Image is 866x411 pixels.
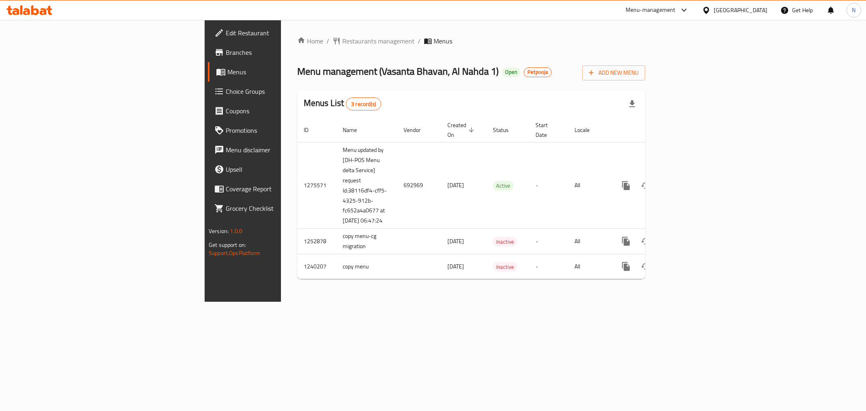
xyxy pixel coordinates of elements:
span: Name [343,125,367,135]
span: Choice Groups [226,87,343,96]
span: Menu management ( Vasanta Bhavan, Al Nahda 1 ) [297,62,499,80]
span: Menu disclaimer [226,145,343,155]
button: more [616,257,636,276]
span: Coupons [226,106,343,116]
span: Promotions [226,125,343,135]
span: ID [304,125,319,135]
a: Coupons [208,101,349,121]
span: Inactive [493,237,517,247]
span: Restaurants management [342,36,415,46]
span: Status [493,125,519,135]
button: more [616,231,636,251]
th: Actions [610,118,701,143]
div: Export file [622,94,642,114]
span: 3 record(s) [346,100,381,108]
span: Menus [227,67,343,77]
a: Coverage Report [208,179,349,199]
button: Change Status [636,257,655,276]
span: Get support on: [209,240,246,250]
a: Choice Groups [208,82,349,101]
h2: Menus List [304,97,381,110]
td: - [529,229,568,254]
a: Menus [208,62,349,82]
a: Edit Restaurant [208,23,349,43]
span: Start Date [536,120,558,140]
span: Menus [434,36,452,46]
span: 1.0.0 [230,226,242,236]
nav: breadcrumb [297,36,645,46]
button: Change Status [636,231,655,251]
td: - [529,254,568,279]
span: N [852,6,855,15]
span: Open [502,69,520,76]
span: [DATE] [447,180,464,190]
a: Promotions [208,121,349,140]
div: Total records count [346,97,381,110]
span: Inactive [493,262,517,272]
td: - [529,142,568,229]
button: Add New Menu [582,65,645,80]
span: Upsell [226,164,343,174]
span: Active [493,181,514,190]
li: / [418,36,421,46]
td: copy menu [336,254,397,279]
span: Petpooja [524,69,551,76]
button: Change Status [636,176,655,195]
span: Created On [447,120,477,140]
table: enhanced table [297,118,701,279]
a: Support.OpsPlatform [209,248,260,258]
td: 692969 [397,142,441,229]
a: Menu disclaimer [208,140,349,160]
td: All [568,254,610,279]
td: All [568,229,610,254]
span: Grocery Checklist [226,203,343,213]
span: Branches [226,48,343,57]
span: Edit Restaurant [226,28,343,38]
td: copy menu-cg migration [336,229,397,254]
td: All [568,142,610,229]
span: [DATE] [447,261,464,272]
span: Version: [209,226,229,236]
div: Open [502,67,520,77]
span: Add New Menu [589,68,639,78]
td: Menu updated by [DH-POS Menu delta Service] request Id:38116df4-cff5-4325-912b-fc652a4a0677 at [D... [336,142,397,229]
span: Locale [574,125,600,135]
span: [DATE] [447,236,464,247]
div: [GEOGRAPHIC_DATA] [714,6,767,15]
span: Coverage Report [226,184,343,194]
div: Menu-management [626,5,676,15]
span: Vendor [404,125,431,135]
a: Restaurants management [333,36,415,46]
a: Branches [208,43,349,62]
a: Grocery Checklist [208,199,349,218]
a: Upsell [208,160,349,179]
button: more [616,176,636,195]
